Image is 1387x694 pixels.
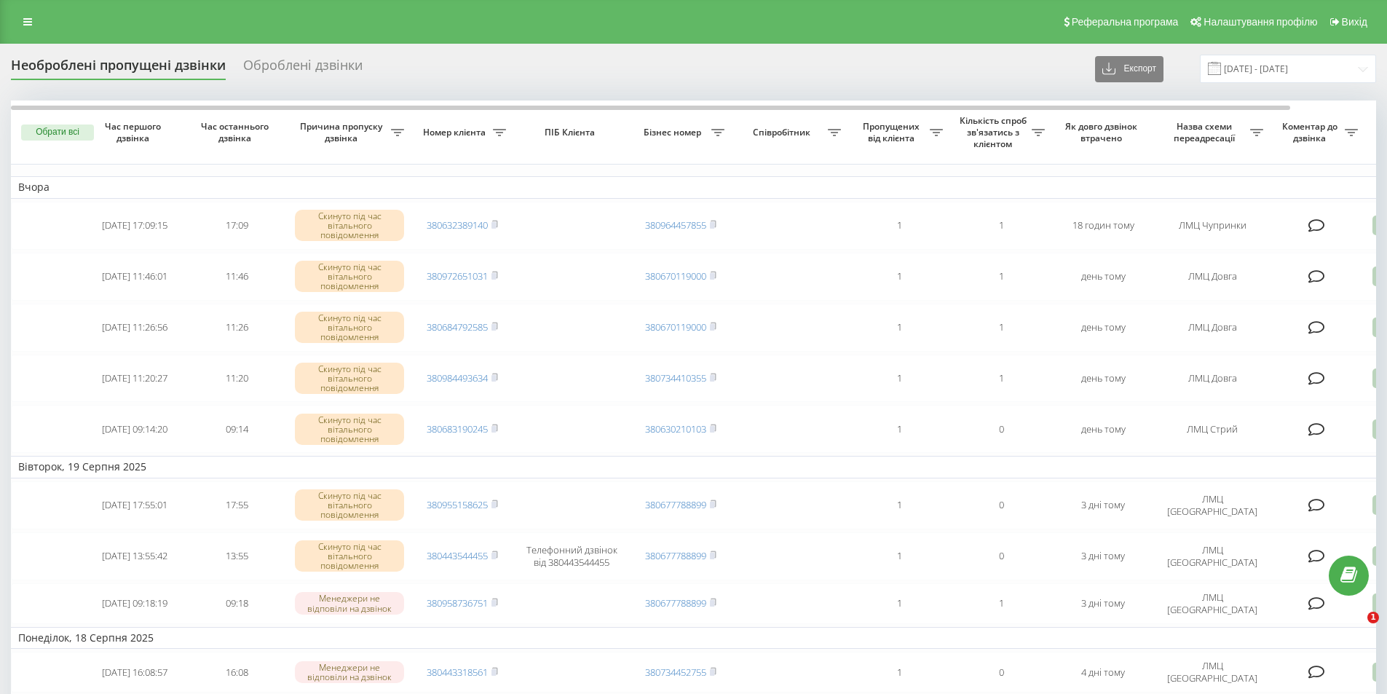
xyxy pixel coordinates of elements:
span: Як довго дзвінок втрачено [1064,121,1142,143]
td: 1 [950,583,1052,624]
span: Бізнес номер [637,127,711,138]
td: 1 [848,481,950,529]
td: 09:18 [186,583,288,624]
div: Скинуто під час вітального повідомлення [295,489,404,521]
td: 1 [848,405,950,453]
td: 0 [950,481,1052,529]
a: 380677788899 [645,549,706,562]
td: [DATE] 17:09:15 [84,202,186,250]
td: 1 [848,652,950,693]
a: 380677788899 [645,596,706,610]
td: ЛМЦ Довга [1154,304,1271,352]
td: 1 [950,202,1052,250]
span: Причина пропуску дзвінка [295,121,391,143]
div: Необроблені пропущені дзвінки [11,58,226,80]
td: ЛМЦ [GEOGRAPHIC_DATA] [1154,652,1271,693]
div: Скинуто під час вітального повідомлення [295,414,404,446]
td: 11:20 [186,355,288,403]
td: ЛМЦ [GEOGRAPHIC_DATA] [1154,481,1271,529]
td: 18 годин тому [1052,202,1154,250]
td: 0 [950,652,1052,693]
td: 1 [950,355,1052,403]
span: Назва схеми переадресації [1161,121,1250,143]
td: 3 дні тому [1052,481,1154,529]
span: Вихід [1342,16,1367,28]
span: Коментар до дзвінка [1278,121,1345,143]
td: ЛМЦ Чупринки [1154,202,1271,250]
a: 380443318561 [427,666,488,679]
td: 13:55 [186,532,288,580]
a: 380684792585 [427,320,488,334]
td: 1 [848,583,950,624]
td: [DATE] 11:20:27 [84,355,186,403]
span: Пропущених від клієнта [855,121,930,143]
a: 380677788899 [645,498,706,511]
span: Номер клієнта [419,127,493,138]
div: Скинуто під час вітального повідомлення [295,363,404,395]
td: 1 [848,253,950,301]
td: ЛМЦ Стрий [1154,405,1271,453]
td: 17:09 [186,202,288,250]
a: 380734410355 [645,371,706,385]
span: Кількість спроб зв'язатись з клієнтом [957,115,1032,149]
a: 380670119000 [645,320,706,334]
a: 380972651031 [427,269,488,283]
td: день тому [1052,304,1154,352]
td: Телефонний дзвінок від 380443544455 [513,532,630,580]
span: Час першого дзвінка [95,121,174,143]
td: 11:46 [186,253,288,301]
td: день тому [1052,253,1154,301]
td: 1 [848,355,950,403]
td: [DATE] 11:26:56 [84,304,186,352]
a: 380984493634 [427,371,488,385]
iframe: Intercom live chat [1337,612,1372,647]
a: 380630210103 [645,422,706,435]
td: 1 [848,304,950,352]
td: 1 [848,532,950,580]
td: 09:14 [186,405,288,453]
td: 0 [950,405,1052,453]
a: 380958736751 [427,596,488,610]
td: 11:26 [186,304,288,352]
div: Менеджери не відповіли на дзвінок [295,592,404,614]
button: Експорт [1095,56,1163,82]
td: ЛМЦ Довга [1154,355,1271,403]
div: Скинуто під час вітального повідомлення [295,312,404,344]
td: 4 дні тому [1052,652,1154,693]
span: Налаштування профілю [1204,16,1317,28]
td: [DATE] 11:46:01 [84,253,186,301]
a: 380683190245 [427,422,488,435]
span: Час останнього дзвінка [197,121,276,143]
a: 380670119000 [645,269,706,283]
td: 0 [950,532,1052,580]
a: 380734452755 [645,666,706,679]
div: Менеджери не відповіли на дзвінок [295,661,404,683]
div: Оброблені дзвінки [243,58,363,80]
td: [DATE] 16:08:57 [84,652,186,693]
td: 3 дні тому [1052,583,1154,624]
div: Скинуто під час вітального повідомлення [295,210,404,242]
span: ПІБ Клієнта [526,127,617,138]
td: [DATE] 13:55:42 [84,532,186,580]
td: 17:55 [186,481,288,529]
td: [DATE] 09:18:19 [84,583,186,624]
a: 380443544455 [427,549,488,562]
td: день тому [1052,355,1154,403]
td: 3 дні тому [1052,532,1154,580]
span: Співробітник [739,127,828,138]
td: [DATE] 09:14:20 [84,405,186,453]
td: 1 [848,202,950,250]
td: ЛМЦ [GEOGRAPHIC_DATA] [1154,532,1271,580]
td: ЛМЦ [GEOGRAPHIC_DATA] [1154,583,1271,624]
td: 1 [950,304,1052,352]
td: 1 [950,253,1052,301]
td: [DATE] 17:55:01 [84,481,186,529]
a: 380964457855 [645,218,706,232]
span: Реферальна програма [1072,16,1179,28]
button: Обрати всі [21,125,94,141]
td: 16:08 [186,652,288,693]
div: Скинуто під час вітального повідомлення [295,540,404,572]
a: 380955158625 [427,498,488,511]
td: ЛМЦ Довга [1154,253,1271,301]
span: 1 [1367,612,1379,623]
